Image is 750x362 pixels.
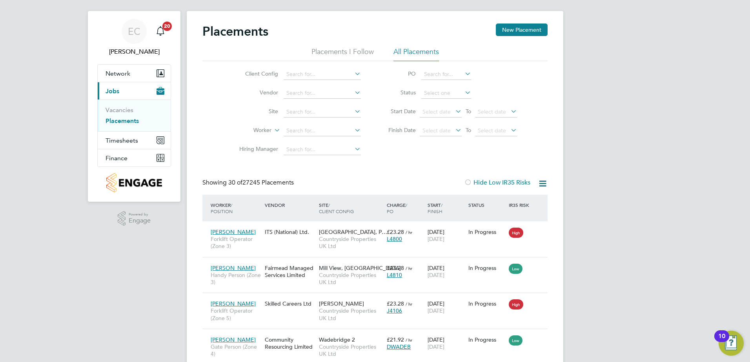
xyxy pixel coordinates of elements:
div: Status [466,198,507,212]
span: [PERSON_NAME] [319,300,364,307]
span: £23.28 [387,300,404,307]
span: Forklift Operator (Zone 3) [211,235,261,250]
span: 27245 Placements [228,179,294,186]
span: / Client Config [319,202,354,214]
a: Vacancies [106,106,133,114]
div: Start [426,198,466,218]
span: High [509,299,523,310]
button: Network [98,65,171,82]
div: Skilled Careers Ltd [263,296,317,311]
span: [GEOGRAPHIC_DATA], P… [319,228,387,235]
a: [PERSON_NAME]Gate Person (Zone 4)Community Resourcing LimitedWadebridge 2Countryside Properties U... [209,332,548,338]
span: [PERSON_NAME] [211,228,256,235]
label: Site [233,108,278,115]
div: Worker [209,198,263,218]
div: ITS (National) Ltd. [263,224,317,239]
div: [DATE] [426,296,466,318]
a: [PERSON_NAME]Forklift Operator (Zone 5)Skilled Careers Ltd[PERSON_NAME]Countryside Properties UK ... [209,296,548,302]
span: 20 [162,22,172,31]
span: Forklift Operator (Zone 5) [211,307,261,321]
span: Wadebridge 2 [319,336,355,343]
a: Placements [106,117,139,125]
span: Select date [478,127,506,134]
span: [DATE] [428,307,444,314]
span: To [463,106,473,116]
span: J4106 [387,307,402,314]
span: / hr [406,337,412,343]
div: [DATE] [426,332,466,354]
div: Fairmead Managed Services Limited [263,261,317,282]
span: / hr [406,265,412,271]
span: £21.92 [387,336,404,343]
input: Search for... [421,69,471,80]
a: [PERSON_NAME]Forklift Operator (Zone 3)ITS (National) Ltd.[GEOGRAPHIC_DATA], P…Countryside Proper... [209,224,548,231]
input: Search for... [284,107,361,118]
a: [PERSON_NAME]Handy Person (Zone 3)Fairmead Managed Services LimitedMill View, [GEOGRAPHIC_DATA]Co... [209,260,548,267]
span: Timesheets [106,137,138,144]
h2: Placements [202,24,268,39]
span: £23.28 [387,264,404,271]
span: 30 of [228,179,242,186]
div: Jobs [98,100,171,131]
span: Select date [422,127,451,134]
label: Finish Date [380,127,416,134]
span: Emma Chesterton [97,47,171,56]
button: Jobs [98,82,171,100]
span: Countryside Properties UK Ltd [319,307,383,321]
a: 20 [153,19,168,44]
span: / hr [406,229,412,235]
div: Showing [202,179,295,187]
input: Search for... [284,69,361,80]
div: Community Resourcing Limited [263,332,317,354]
label: Hiring Manager [233,145,278,152]
input: Search for... [284,144,361,155]
span: / Position [211,202,233,214]
span: Countryside Properties UK Ltd [319,343,383,357]
span: L4800 [387,235,402,243]
span: / Finish [428,202,442,214]
label: Status [380,89,416,96]
span: Countryside Properties UK Ltd [319,271,383,286]
span: Select date [422,108,451,115]
span: Low [509,264,522,274]
nav: Main navigation [88,11,180,202]
a: Powered byEngage [118,211,151,226]
button: Open Resource Center, 10 new notifications [719,331,744,356]
span: [PERSON_NAME] [211,336,256,343]
button: Timesheets [98,132,171,149]
span: Mill View, [GEOGRAPHIC_DATA] [319,264,401,271]
label: Worker [226,127,271,134]
span: [DATE] [428,343,444,350]
span: To [463,125,473,135]
div: In Progress [468,336,505,343]
span: Gate Person (Zone 4) [211,343,261,357]
span: [DATE] [428,235,444,243]
div: IR35 Risk [507,198,534,212]
span: Jobs [106,87,119,95]
span: Finance [106,154,127,162]
input: Select one [421,88,471,99]
input: Search for... [284,125,361,136]
a: EC[PERSON_NAME] [97,19,171,56]
div: In Progress [468,300,505,307]
button: New Placement [496,24,548,36]
span: Powered by [129,211,151,218]
span: DWADEB [387,343,411,350]
span: Select date [478,108,506,115]
span: Handy Person (Zone 3) [211,271,261,286]
span: EC [128,26,140,36]
div: Charge [385,198,426,218]
span: Countryside Properties UK Ltd [319,235,383,250]
div: 10 [718,336,725,346]
div: Vendor [263,198,317,212]
div: In Progress [468,228,505,235]
li: All Placements [393,47,439,61]
span: Network [106,70,130,77]
label: Vendor [233,89,278,96]
label: Hide Low IR35 Risks [464,179,530,186]
span: Low [509,335,522,346]
button: Finance [98,149,171,167]
div: [DATE] [426,224,466,246]
div: In Progress [468,264,505,271]
a: Go to home page [97,173,171,192]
